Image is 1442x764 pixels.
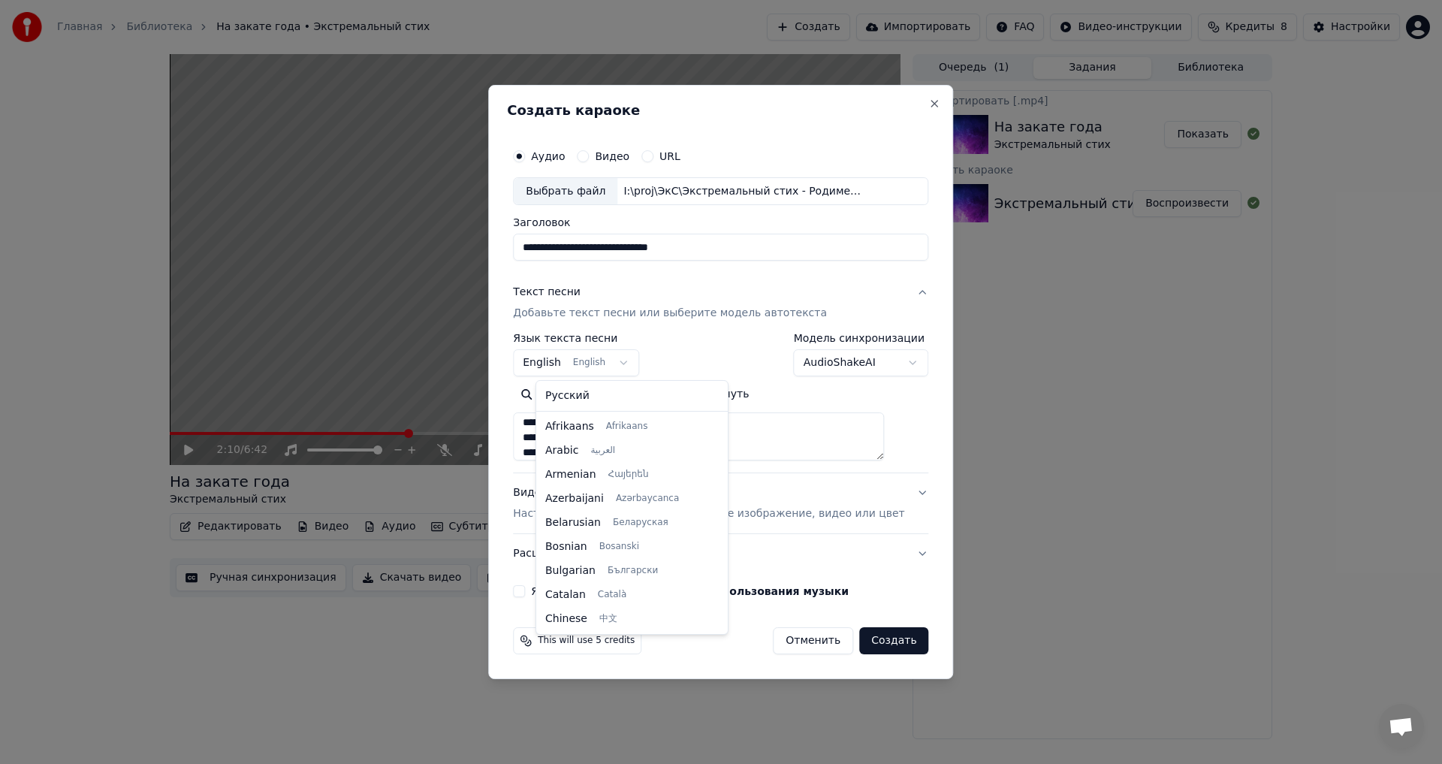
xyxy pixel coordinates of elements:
[606,421,648,433] span: Afrikaans
[545,539,587,554] span: Bosnian
[590,445,615,457] span: العربية
[545,612,587,627] span: Chinese
[545,467,596,482] span: Armenian
[545,563,596,578] span: Bulgarian
[608,469,649,481] span: Հայերեն
[545,443,578,458] span: Arabic
[545,388,590,403] span: Русский
[545,419,594,434] span: Afrikaans
[545,491,604,506] span: Azerbaijani
[599,541,639,553] span: Bosanski
[616,493,679,505] span: Azərbaycanca
[608,565,658,577] span: Български
[613,517,668,529] span: Беларуская
[599,613,617,625] span: 中文
[598,589,626,601] span: Català
[545,515,601,530] span: Belarusian
[545,587,586,602] span: Catalan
